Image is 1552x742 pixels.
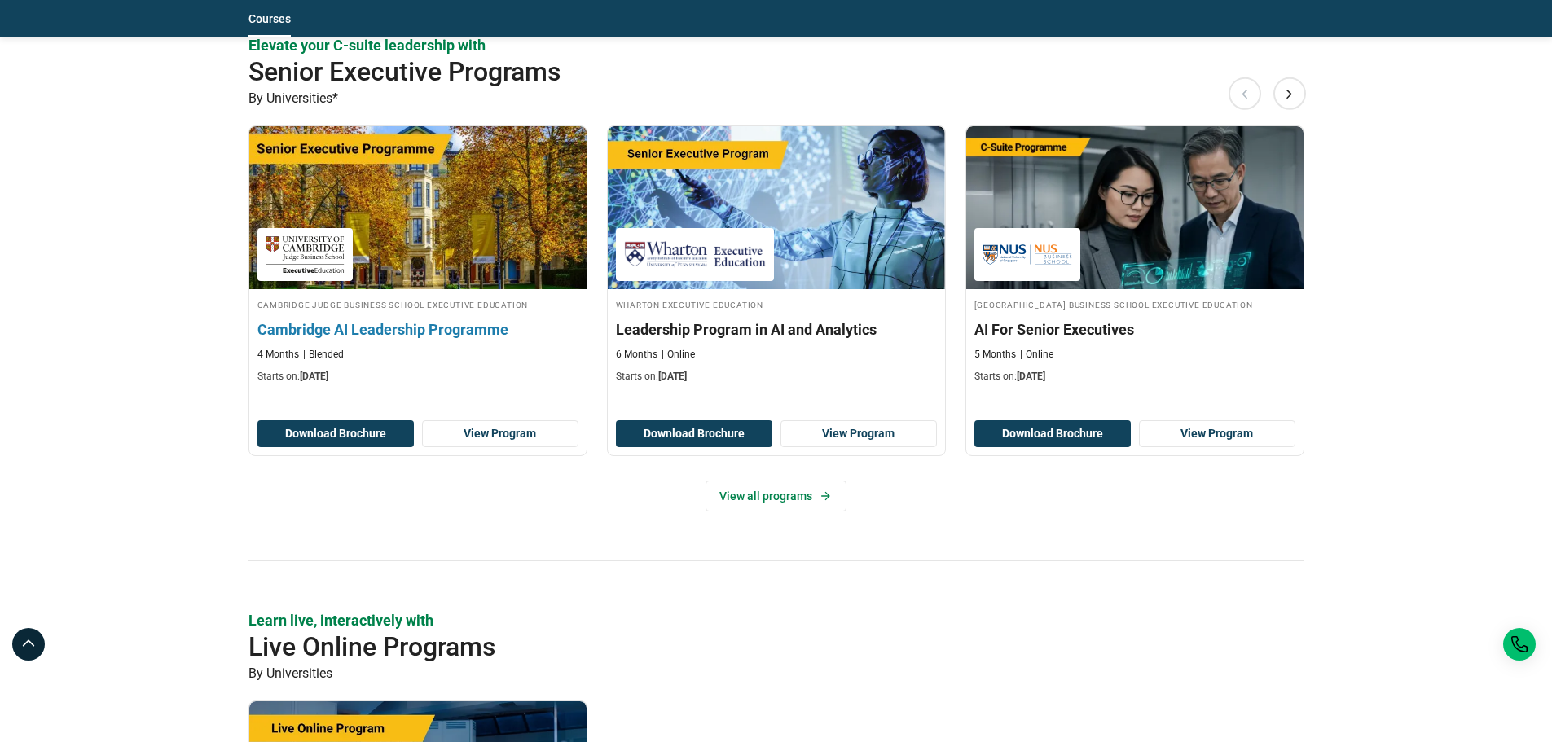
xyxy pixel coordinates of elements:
[1020,348,1053,362] p: Online
[616,420,772,448] button: Download Brochure
[257,297,578,311] h4: Cambridge Judge Business School Executive Education
[257,420,414,448] button: Download Brochure
[257,319,578,340] h3: Cambridge AI Leadership Programme
[248,663,1304,684] p: By Universities
[658,371,687,382] span: [DATE]
[974,370,1295,384] p: Starts on:
[983,236,1072,273] img: National University of Singapore Business School Executive Education
[966,126,1304,392] a: AI and Machine Learning Course by National University of Singapore Business School Executive Educ...
[706,481,846,511] a: View all programs
[248,55,1198,88] h2: Senior Executive Programs
[232,118,603,297] img: Cambridge AI Leadership Programme | Online AI and Machine Learning Course
[248,630,1198,663] h2: Live Online Programs
[616,348,657,362] p: 6 Months
[248,610,1304,630] p: Learn live, interactively with
[257,348,299,362] p: 4 Months
[257,370,578,384] p: Starts on:
[616,297,937,311] h4: Wharton Executive Education
[1139,420,1295,448] a: View Program
[303,348,344,362] p: Blended
[422,420,578,448] a: View Program
[974,348,1016,362] p: 5 Months
[974,297,1295,311] h4: [GEOGRAPHIC_DATA] Business School Executive Education
[1273,77,1306,110] button: Next
[780,420,937,448] a: View Program
[248,35,1304,55] p: Elevate your C-suite leadership with
[608,126,945,289] img: Leadership Program in AI and Analytics | Online AI and Machine Learning Course
[616,319,937,340] h3: Leadership Program in AI and Analytics
[1229,77,1261,110] button: Previous
[300,371,328,382] span: [DATE]
[266,236,345,273] img: Cambridge Judge Business School Executive Education
[608,126,945,392] a: AI and Machine Learning Course by Wharton Executive Education - September 25, 2025 Wharton Execut...
[974,319,1295,340] h3: AI For Senior Executives
[249,126,587,392] a: AI and Machine Learning Course by Cambridge Judge Business School Executive Education - September...
[616,370,937,384] p: Starts on:
[966,126,1304,289] img: AI For Senior Executives | Online AI and Machine Learning Course
[662,348,695,362] p: Online
[974,420,1131,448] button: Download Brochure
[248,88,1304,109] p: By Universities*
[624,236,766,273] img: Wharton Executive Education
[1017,371,1045,382] span: [DATE]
